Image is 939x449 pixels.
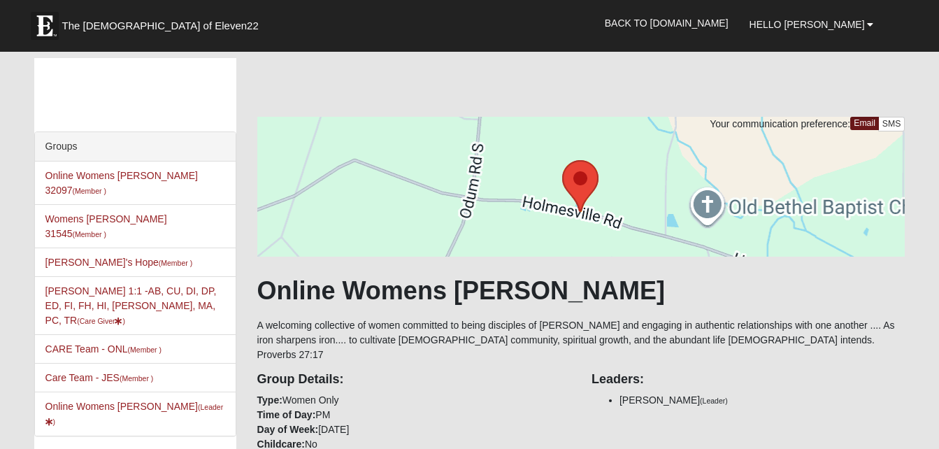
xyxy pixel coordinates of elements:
[73,187,106,195] small: (Member )
[257,409,316,420] strong: Time of Day:
[592,372,905,387] h4: Leaders:
[120,374,153,383] small: (Member )
[31,12,59,40] img: Eleven22 logo
[739,7,884,42] a: Hello [PERSON_NAME]
[45,343,162,355] a: CARE Team - ONL(Member )
[128,345,162,354] small: (Member )
[45,372,154,383] a: Care Team - JES(Member )
[77,317,125,325] small: (Care Giver )
[878,117,905,131] a: SMS
[35,132,236,162] div: Groups
[594,6,739,41] a: Back to [DOMAIN_NAME]
[73,230,106,238] small: (Member )
[62,19,259,33] span: The [DEMOGRAPHIC_DATA] of Eleven22
[257,372,571,387] h4: Group Details:
[700,397,728,405] small: (Leader)
[45,213,167,239] a: Womens [PERSON_NAME] 31545(Member )
[159,259,192,267] small: (Member )
[257,276,905,306] h1: Online Womens [PERSON_NAME]
[619,393,905,408] li: [PERSON_NAME]
[710,118,850,129] span: Your communication preference:
[850,117,879,130] a: Email
[45,401,224,427] a: Online Womens [PERSON_NAME](Leader)
[45,170,198,196] a: Online Womens [PERSON_NAME] 32097(Member )
[257,394,282,406] strong: Type:
[750,19,865,30] span: Hello [PERSON_NAME]
[45,285,217,326] a: [PERSON_NAME] 1:1 -AB, CU, DI, DP, ED, FI, FH, HI, [PERSON_NAME], MA, PC, TR(Care Giver)
[24,5,303,40] a: The [DEMOGRAPHIC_DATA] of Eleven22
[45,257,193,268] a: [PERSON_NAME]'s Hope(Member )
